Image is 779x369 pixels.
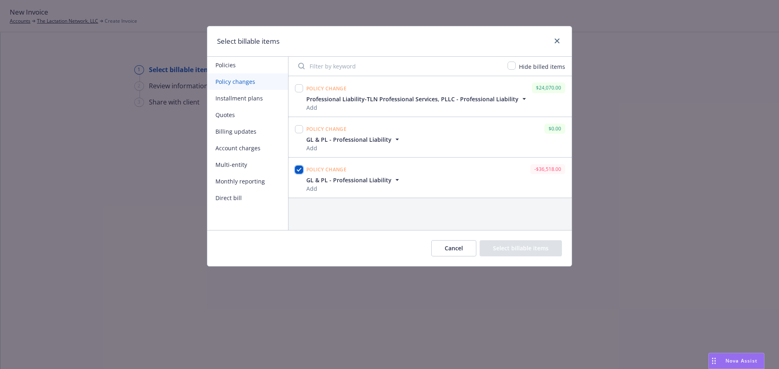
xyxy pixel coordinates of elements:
[306,95,519,103] span: Professional Liability-TLN Professional Services, PLLC - Professional Liability
[306,176,392,184] span: GL & PL - Professional Liability
[207,140,288,156] button: Account charges
[306,85,346,92] span: Policy change
[207,57,288,73] button: Policies
[530,164,565,174] div: -$36,518.00
[544,124,565,134] div: $0.00
[306,126,346,132] span: Policy change
[306,95,528,103] button: Professional Liability-TLN Professional Services, PLLC - Professional Liability
[207,123,288,140] button: Billing updates
[725,357,757,364] span: Nova Assist
[293,58,503,74] input: Filter by keyword
[217,36,280,47] h1: Select billable items
[207,173,288,190] button: Monthly reporting
[306,144,401,152] span: Add
[207,90,288,107] button: Installment plans
[207,156,288,173] button: Multi-entity
[306,135,392,144] span: GL & PL - Professional Liability
[709,353,719,369] div: Drag to move
[532,83,565,93] div: $24,070.00
[519,63,565,70] span: Hide billed items
[207,73,288,90] button: Policy changes
[708,353,764,369] button: Nova Assist
[431,240,476,256] button: Cancel
[552,36,562,46] a: close
[306,103,528,112] span: Add
[306,184,401,193] span: Add
[207,107,288,123] button: Quotes
[306,135,401,144] button: GL & PL - Professional Liability
[306,176,401,184] button: GL & PL - Professional Liability
[207,190,288,206] button: Direct bill
[306,166,346,173] span: Policy change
